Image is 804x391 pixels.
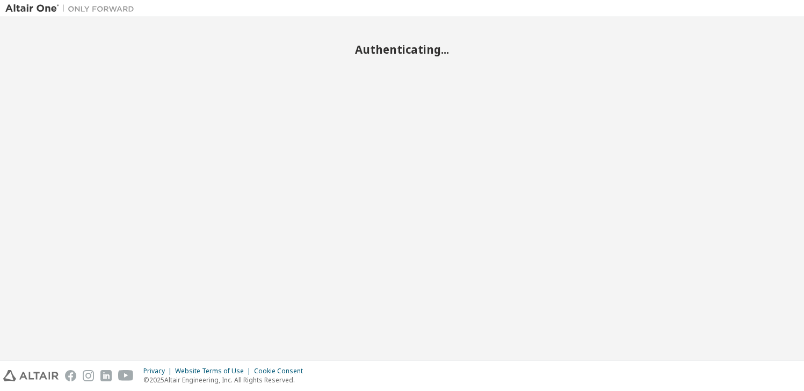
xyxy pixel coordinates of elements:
[175,367,254,375] div: Website Terms of Use
[143,367,175,375] div: Privacy
[143,375,309,385] p: © 2025 Altair Engineering, Inc. All Rights Reserved.
[254,367,309,375] div: Cookie Consent
[5,42,799,56] h2: Authenticating...
[65,370,76,381] img: facebook.svg
[5,3,140,14] img: Altair One
[83,370,94,381] img: instagram.svg
[3,370,59,381] img: altair_logo.svg
[100,370,112,381] img: linkedin.svg
[118,370,134,381] img: youtube.svg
